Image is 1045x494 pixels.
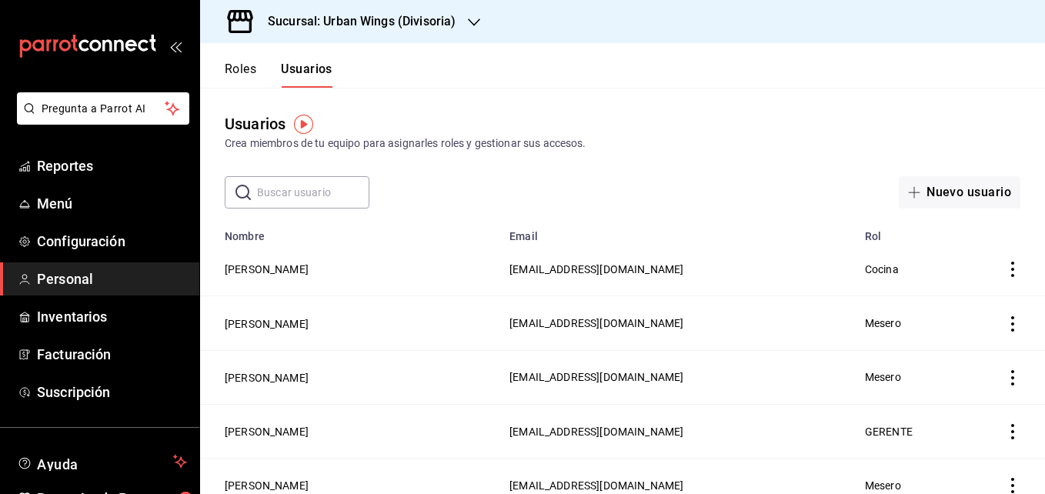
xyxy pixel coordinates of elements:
[1005,424,1020,439] button: actions
[37,231,187,252] span: Configuración
[865,426,913,438] span: GERENTE
[1005,262,1020,277] button: actions
[1005,316,1020,332] button: actions
[509,479,683,492] span: [EMAIL_ADDRESS][DOMAIN_NAME]
[37,344,187,365] span: Facturación
[856,221,973,242] th: Rol
[37,193,187,214] span: Menú
[225,478,309,493] button: [PERSON_NAME]
[225,316,309,332] button: [PERSON_NAME]
[509,263,683,275] span: [EMAIL_ADDRESS][DOMAIN_NAME]
[255,12,456,31] h3: Sucursal: Urban Wings (Divisoria)
[1005,370,1020,386] button: actions
[865,371,901,383] span: Mesero
[865,263,899,275] span: Cocina
[509,317,683,329] span: [EMAIL_ADDRESS][DOMAIN_NAME]
[899,176,1020,209] button: Nuevo usuario
[225,62,332,88] div: navigation tabs
[294,115,313,134] img: Tooltip marker
[281,62,332,88] button: Usuarios
[37,452,167,471] span: Ayuda
[225,135,1020,152] div: Crea miembros de tu equipo para asignarles roles y gestionar sus accesos.
[865,479,901,492] span: Mesero
[225,112,285,135] div: Usuarios
[11,112,189,128] a: Pregunta a Parrot AI
[169,40,182,52] button: open_drawer_menu
[257,177,369,208] input: Buscar usuario
[225,424,309,439] button: [PERSON_NAME]
[37,382,187,402] span: Suscripción
[37,306,187,327] span: Inventarios
[509,426,683,438] span: [EMAIL_ADDRESS][DOMAIN_NAME]
[225,62,256,88] button: Roles
[500,221,856,242] th: Email
[17,92,189,125] button: Pregunta a Parrot AI
[42,101,165,117] span: Pregunta a Parrot AI
[37,155,187,176] span: Reportes
[37,269,187,289] span: Personal
[225,262,309,277] button: [PERSON_NAME]
[225,370,309,386] button: [PERSON_NAME]
[509,371,683,383] span: [EMAIL_ADDRESS][DOMAIN_NAME]
[1005,478,1020,493] button: actions
[865,317,901,329] span: Mesero
[200,221,500,242] th: Nombre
